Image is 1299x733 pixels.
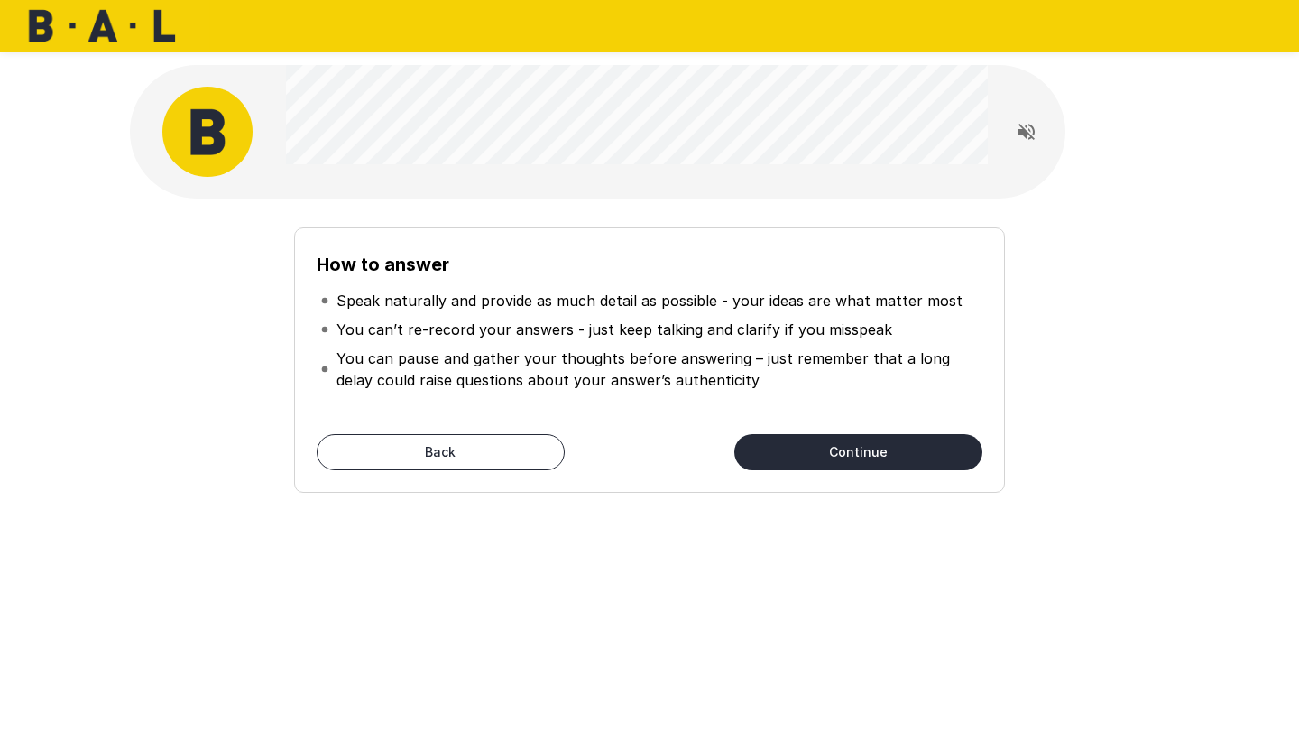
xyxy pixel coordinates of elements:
img: bal_avatar.png [162,87,253,177]
button: Back [317,434,565,470]
p: You can pause and gather your thoughts before answering – just remember that a long delay could r... [336,348,979,391]
button: Continue [734,434,982,470]
p: You can’t re-record your answers - just keep talking and clarify if you misspeak [336,319,892,340]
b: How to answer [317,254,449,275]
p: Speak naturally and provide as much detail as possible - your ideas are what matter most [336,290,963,311]
button: Read questions aloud [1009,114,1045,150]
